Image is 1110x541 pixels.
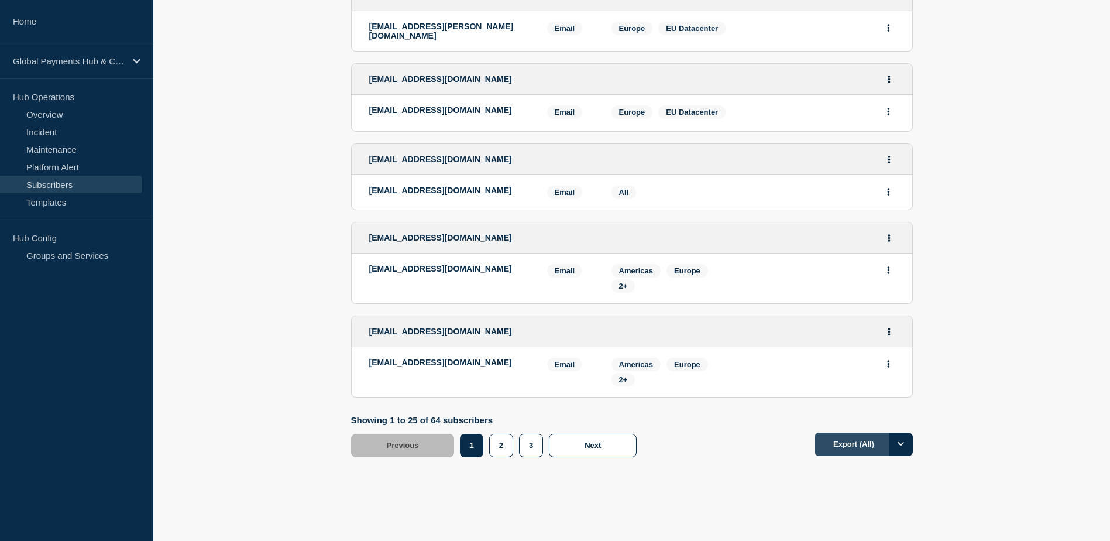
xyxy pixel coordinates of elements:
[619,375,628,384] span: 2+
[369,358,530,367] p: [EMAIL_ADDRESS][DOMAIN_NAME]
[881,102,896,121] button: Actions
[369,22,530,40] p: [EMAIL_ADDRESS][PERSON_NAME][DOMAIN_NAME]
[519,434,543,457] button: 3
[351,434,455,457] button: Previous
[889,433,913,456] button: Options
[547,186,583,199] span: Email
[547,358,583,371] span: Email
[369,105,530,115] p: [EMAIL_ADDRESS][DOMAIN_NAME]
[881,19,896,37] button: Actions
[882,150,896,169] button: Actions
[882,323,896,341] button: Actions
[882,229,896,247] button: Actions
[619,24,645,33] span: Europe
[619,360,654,369] span: Americas
[549,434,637,457] button: Next
[674,266,700,275] span: Europe
[881,261,896,279] button: Actions
[619,266,654,275] span: Americas
[489,434,513,457] button: 2
[619,282,628,290] span: 2+
[369,327,512,336] span: [EMAIL_ADDRESS][DOMAIN_NAME]
[369,74,512,84] span: [EMAIL_ADDRESS][DOMAIN_NAME]
[619,188,629,197] span: All
[460,434,483,457] button: 1
[666,108,718,117] span: EU Datacenter
[387,441,419,450] span: Previous
[369,155,512,164] span: [EMAIL_ADDRESS][DOMAIN_NAME]
[881,183,896,201] button: Actions
[619,108,645,117] span: Europe
[369,233,512,242] span: [EMAIL_ADDRESS][DOMAIN_NAME]
[881,355,896,373] button: Actions
[351,415,643,425] p: Showing 1 to 25 of 64 subscribers
[882,70,896,88] button: Actions
[674,360,700,369] span: Europe
[666,24,718,33] span: EU Datacenter
[547,22,583,35] span: Email
[13,56,125,66] p: Global Payments Hub & Cash Management
[585,441,601,450] span: Next
[369,186,530,195] p: [EMAIL_ADDRESS][DOMAIN_NAME]
[547,264,583,278] span: Email
[369,264,530,273] p: [EMAIL_ADDRESS][DOMAIN_NAME]
[815,433,913,456] button: Export (All)
[547,105,583,119] span: Email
